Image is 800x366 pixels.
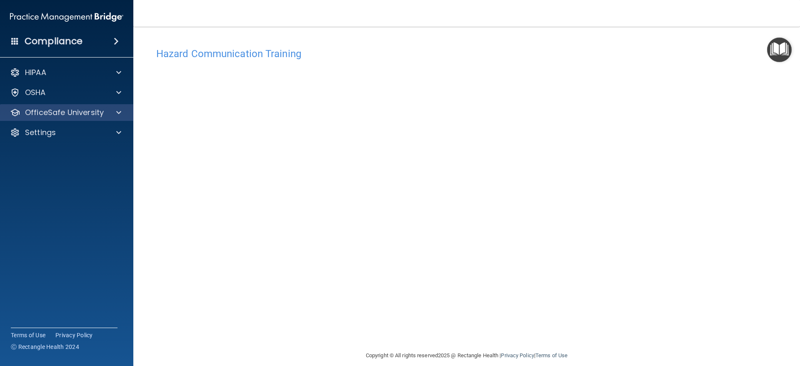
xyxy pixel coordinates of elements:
button: Open Resource Center [767,38,792,62]
p: Settings [25,128,56,138]
p: HIPAA [25,68,46,78]
iframe: Drift Widget Chat Controller [656,307,790,340]
a: Terms of Use [11,331,45,339]
a: OSHA [10,88,121,98]
a: OfficeSafe University [10,108,121,118]
p: OSHA [25,88,46,98]
a: Terms of Use [535,352,567,358]
a: Settings [10,128,121,138]
img: PMB logo [10,9,123,25]
h4: Compliance [25,35,82,47]
a: Privacy Policy [501,352,534,358]
span: Ⓒ Rectangle Health 2024 [11,343,79,351]
h4: Hazard Communication Training [156,48,777,59]
a: Privacy Policy [55,331,93,339]
p: OfficeSafe University [25,108,104,118]
a: HIPAA [10,68,121,78]
iframe: HCT [156,64,581,339]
